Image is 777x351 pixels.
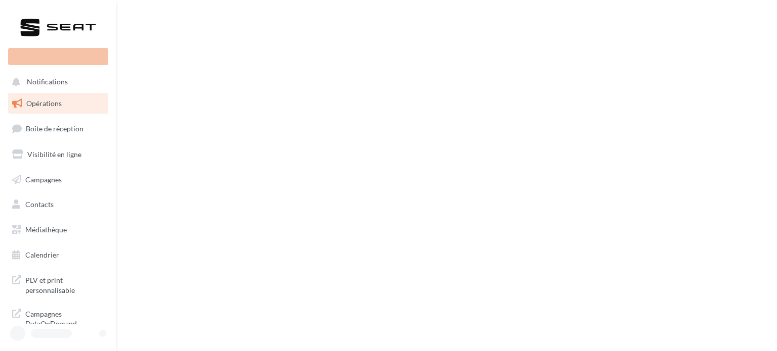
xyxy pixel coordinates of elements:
a: Opérations [6,93,110,114]
span: Visibilité en ligne [27,150,81,159]
span: Campagnes DataOnDemand [25,307,104,329]
a: PLV et print personnalisable [6,269,110,299]
span: Médiathèque [25,225,67,234]
span: PLV et print personnalisable [25,273,104,295]
span: Campagnes [25,175,62,183]
div: Nouvelle campagne [8,48,108,65]
a: Boîte de réception [6,118,110,139]
a: Médiathèque [6,219,110,240]
a: Contacts [6,194,110,215]
a: Campagnes DataOnDemand [6,303,110,333]
a: Calendrier [6,244,110,266]
span: Notifications [27,78,68,86]
span: Boîte de réception [26,124,83,133]
a: Visibilité en ligne [6,144,110,165]
span: Contacts [25,200,54,209]
a: Campagnes [6,169,110,190]
span: Opérations [26,99,62,108]
span: Calendrier [25,250,59,259]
